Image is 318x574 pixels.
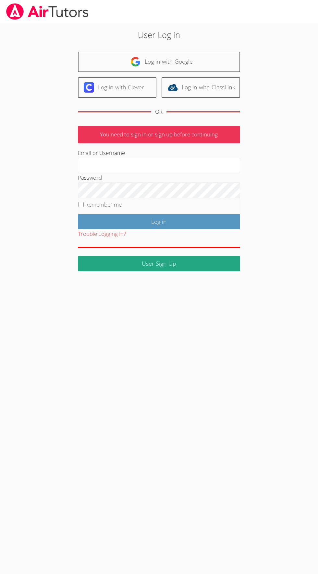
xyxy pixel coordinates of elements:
h2: User Log in [44,29,274,41]
label: Password [78,174,102,181]
button: Trouble Logging In? [78,229,126,239]
img: classlink-logo-d6bb404cc1216ec64c9a2012d9dc4662098be43eaf13dc465df04b49fa7ab582.svg [167,82,178,93]
img: airtutors_banner-c4298cdbf04f3fff15de1276eac7730deb9818008684d7c2e4769d2f7ddbe033.png [6,3,89,20]
a: User Sign Up [78,256,240,271]
img: clever-logo-6eab21bc6e7a338710f1a6ff85c0baf02591cd810cc4098c63d3a4b26e2feb20.svg [84,82,94,93]
a: Log in with Google [78,52,240,72]
p: You need to sign in or sign up before continuing [78,126,240,143]
input: Log in [78,214,240,229]
div: OR [155,107,163,117]
label: Remember me [85,201,122,208]
label: Email or Username [78,149,125,157]
a: Log in with Clever [78,77,156,98]
a: Log in with ClassLink [162,77,240,98]
img: google-logo-50288ca7cdecda66e5e0955fdab243c47b7ad437acaf1139b6f446037453330a.svg [130,57,141,67]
